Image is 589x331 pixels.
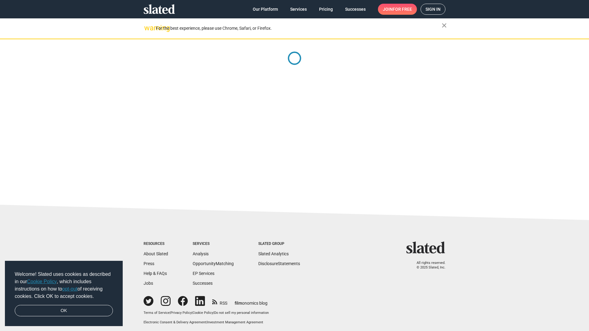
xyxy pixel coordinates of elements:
[345,4,366,15] span: Successes
[425,4,441,14] span: Sign in
[214,311,269,315] button: Do not sell my personal information
[171,311,192,315] a: Privacy Policy
[206,320,207,324] span: |
[144,24,152,32] mat-icon: warning
[285,4,312,15] a: Services
[144,261,154,266] a: Press
[144,320,206,324] a: Electronic Consent & Delivery Agreement
[213,311,214,315] span: |
[393,4,412,15] span: for free
[314,4,338,15] a: Pricing
[193,261,234,266] a: OpportunityMatching
[193,271,214,276] a: EP Services
[383,4,412,15] span: Join
[193,242,234,246] div: Services
[144,251,168,256] a: About Slated
[144,311,170,315] a: Terms of Service
[319,4,333,15] span: Pricing
[235,301,242,306] span: film
[378,4,417,15] a: Joinfor free
[340,4,371,15] a: Successes
[62,286,78,291] a: opt-out
[248,4,283,15] a: Our Platform
[193,251,209,256] a: Analysis
[441,22,448,29] mat-icon: close
[212,297,227,306] a: RSS
[421,4,445,15] a: Sign in
[144,271,167,276] a: Help & FAQs
[410,261,445,270] p: All rights reserved. © 2025 Slated, Inc.
[15,271,113,300] span: Welcome! Slated uses cookies as described in our , which includes instructions on how to of recei...
[144,242,168,246] div: Resources
[144,281,153,286] a: Jobs
[258,242,300,246] div: Slated Group
[192,311,193,315] span: |
[258,261,300,266] a: DisclosureStatements
[193,311,213,315] a: Cookie Policy
[290,4,307,15] span: Services
[207,320,263,324] a: Investment Management Agreement
[27,279,57,284] a: Cookie Policy
[5,261,123,326] div: cookieconsent
[235,295,268,306] a: filmonomics blog
[258,251,289,256] a: Slated Analytics
[193,281,213,286] a: Successes
[156,24,442,32] div: For the best experience, please use Chrome, Safari, or Firefox.
[253,4,278,15] span: Our Platform
[15,305,113,317] a: dismiss cookie message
